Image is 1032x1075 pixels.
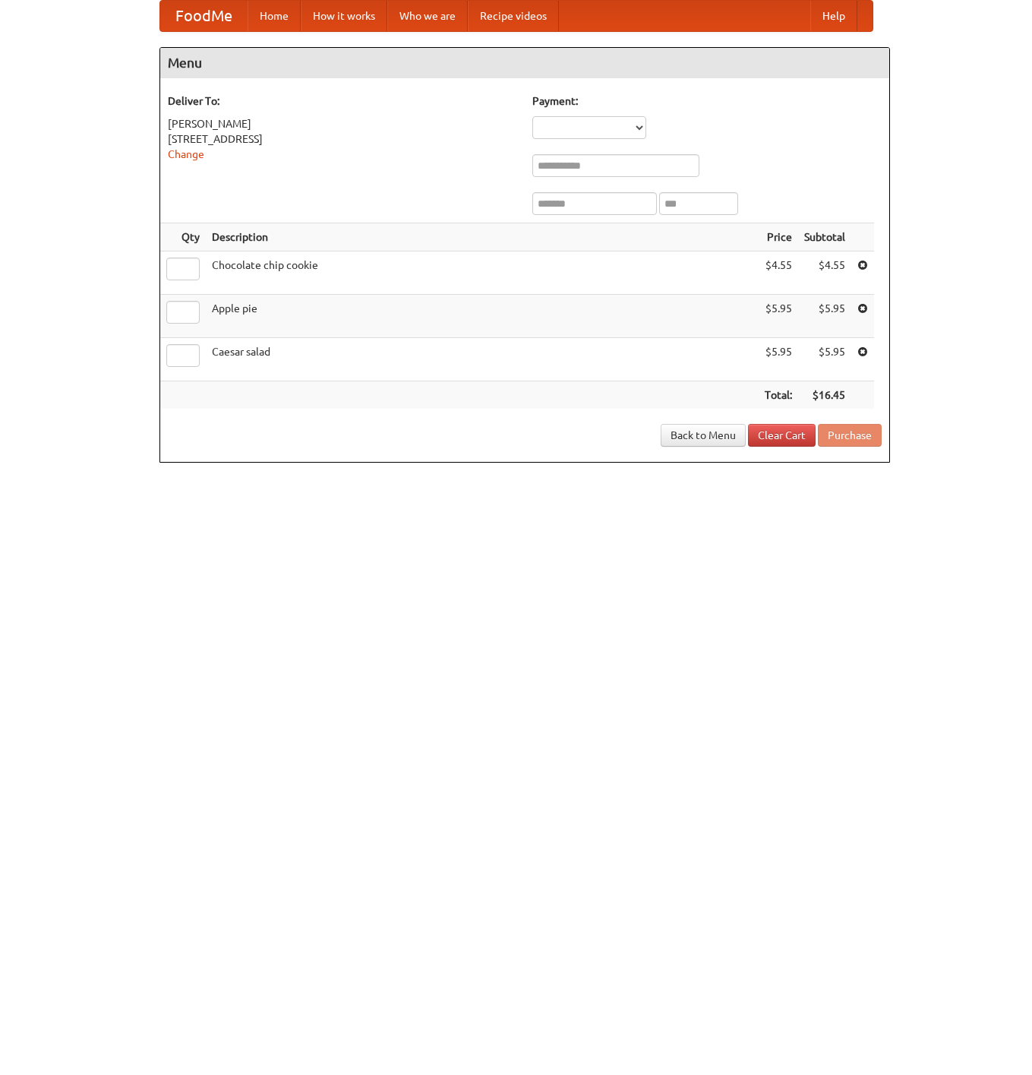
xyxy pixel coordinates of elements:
[798,338,851,381] td: $5.95
[160,1,248,31] a: FoodMe
[168,131,517,147] div: [STREET_ADDRESS]
[168,116,517,131] div: [PERSON_NAME]
[810,1,857,31] a: Help
[387,1,468,31] a: Who we are
[798,223,851,251] th: Subtotal
[818,424,882,447] button: Purchase
[798,251,851,295] td: $4.55
[160,223,206,251] th: Qty
[798,381,851,409] th: $16.45
[468,1,559,31] a: Recipe videos
[248,1,301,31] a: Home
[748,424,816,447] a: Clear Cart
[206,223,759,251] th: Description
[759,251,798,295] td: $4.55
[661,424,746,447] a: Back to Menu
[759,338,798,381] td: $5.95
[759,381,798,409] th: Total:
[798,295,851,338] td: $5.95
[759,295,798,338] td: $5.95
[160,48,889,78] h4: Menu
[206,251,759,295] td: Chocolate chip cookie
[532,93,882,109] h5: Payment:
[206,338,759,381] td: Caesar salad
[206,295,759,338] td: Apple pie
[168,93,517,109] h5: Deliver To:
[759,223,798,251] th: Price
[168,148,204,160] a: Change
[301,1,387,31] a: How it works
